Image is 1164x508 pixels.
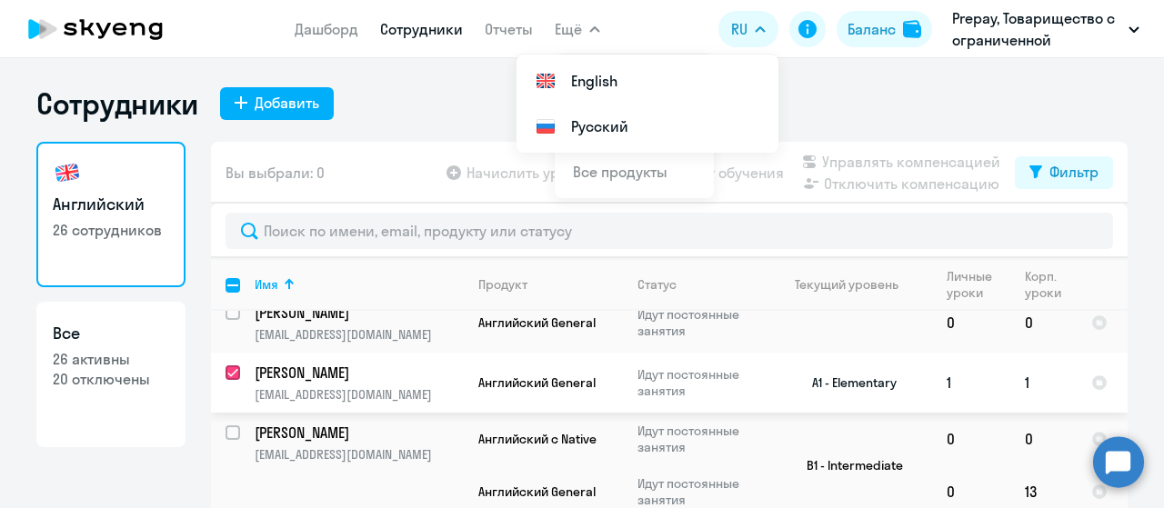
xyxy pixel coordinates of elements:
[220,87,334,120] button: Добавить
[731,18,748,40] span: RU
[932,353,1010,413] td: 1
[478,431,597,447] span: Английский с Native
[380,20,463,38] a: Сотрудники
[763,353,932,413] td: A1 - Elementary
[36,142,186,287] a: Английский26 сотрудников
[255,446,463,463] p: [EMAIL_ADDRESS][DOMAIN_NAME]
[637,366,762,399] p: Идут постоянные занятия
[555,11,600,47] button: Ещё
[952,7,1121,51] p: Prepay, Товарищество с ограниченной ответственностью «ITX (Айтикс)» (ТОО «ITX (Айтикс)»)
[255,92,319,114] div: Добавить
[255,386,463,403] p: [EMAIL_ADDRESS][DOMAIN_NAME]
[53,349,169,369] p: 26 активны
[1015,156,1113,189] button: Фильтр
[932,413,1010,465] td: 0
[478,483,596,500] span: Английский General
[1010,413,1077,465] td: 0
[478,314,596,331] span: Английский General
[255,423,460,443] p: [PERSON_NAME]
[478,276,527,293] div: Продукт
[255,303,460,323] p: [PERSON_NAME]
[53,158,82,187] img: english
[848,18,896,40] div: Баланс
[1010,353,1077,413] td: 1
[535,115,557,137] img: Русский
[795,276,898,293] div: Текущий уровень
[36,85,198,122] h1: Сотрудники
[53,369,169,389] p: 20 отключены
[485,20,533,38] a: Отчеты
[255,363,460,383] p: [PERSON_NAME]
[535,70,557,92] img: English
[255,276,463,293] div: Имя
[226,162,325,184] span: Вы выбрали: 0
[718,11,778,47] button: RU
[226,213,1113,249] input: Поиск по имени, email, продукту или статусу
[295,20,358,38] a: Дашборд
[947,268,1009,301] div: Личные уроки
[1049,161,1099,183] div: Фильтр
[53,322,169,345] h3: Все
[555,18,582,40] span: Ещё
[53,220,169,240] p: 26 сотрудников
[255,303,463,323] a: [PERSON_NAME]
[903,20,921,38] img: balance
[778,276,931,293] div: Текущий уровень
[637,475,762,508] p: Идут постоянные занятия
[637,306,762,339] p: Идут постоянные занятия
[943,7,1149,51] button: Prepay, Товарищество с ограниченной ответственностью «ITX (Айтикс)» (ТОО «ITX (Айтикс)»)
[932,293,1010,353] td: 0
[637,423,762,455] p: Идут постоянные занятия
[837,11,932,47] button: Балансbalance
[1025,268,1076,301] div: Корп. уроки
[255,276,278,293] div: Имя
[637,276,677,293] div: Статус
[478,374,596,391] span: Английский General
[53,193,169,216] h3: Английский
[36,302,186,447] a: Все26 активны20 отключены
[255,363,463,383] a: [PERSON_NAME]
[255,423,463,443] a: [PERSON_NAME]
[517,55,778,153] ul: Ещё
[573,163,667,181] a: Все продукты
[255,326,463,343] p: [EMAIL_ADDRESS][DOMAIN_NAME]
[1010,293,1077,353] td: 0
